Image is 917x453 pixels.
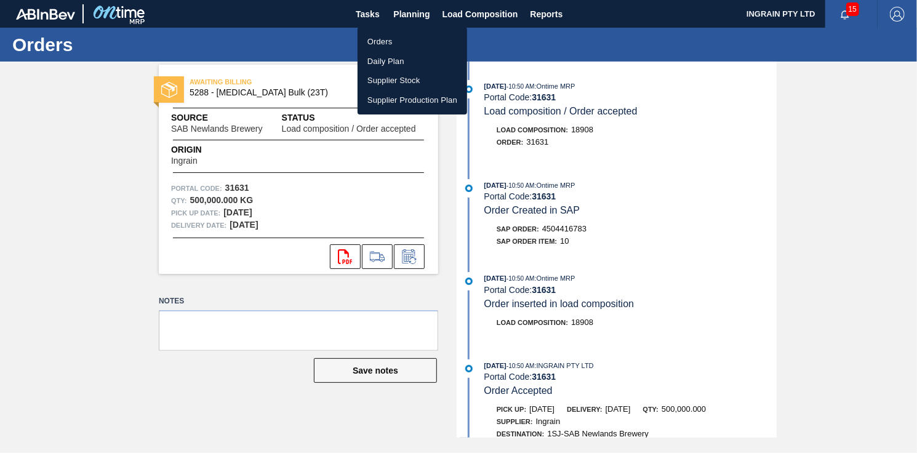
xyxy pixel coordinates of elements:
[358,71,467,90] a: Supplier Stock
[358,32,467,52] a: Orders
[358,90,467,110] a: Supplier Production Plan
[358,52,467,71] a: Daily Plan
